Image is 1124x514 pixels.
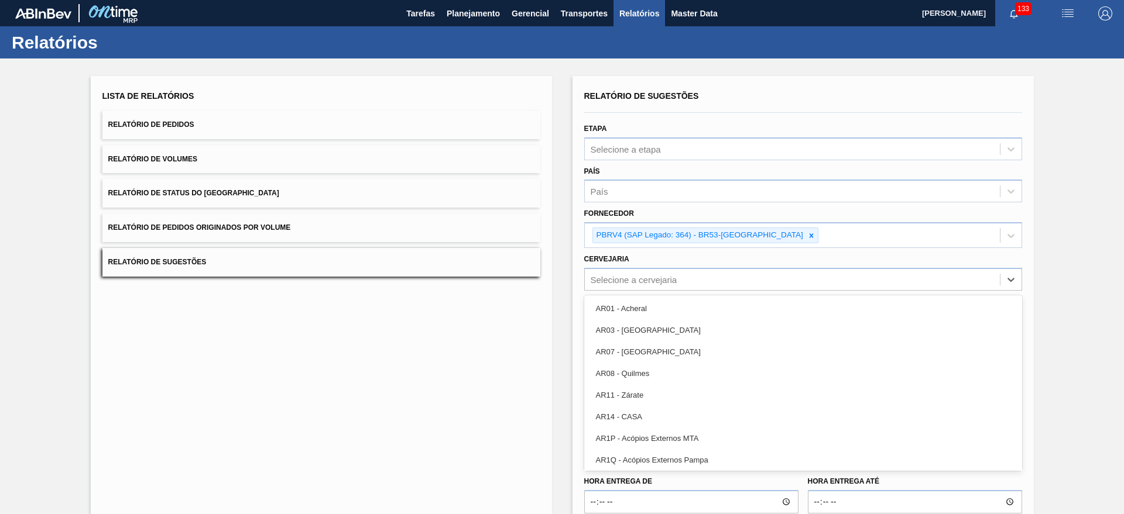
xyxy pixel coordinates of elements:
[584,427,1022,449] div: AR1P - Acópios Externos MTA
[584,167,600,175] label: País
[584,341,1022,363] div: AR07 - [GEOGRAPHIC_DATA]
[619,6,659,20] span: Relatórios
[1015,2,1032,15] span: 133
[102,213,540,242] button: Relatório de Pedidos Originados por Volume
[1061,6,1075,20] img: userActions
[102,91,194,101] span: Lista de Relatórios
[108,258,207,266] span: Relatório de Sugestões
[108,223,291,232] span: Relatório de Pedidos Originados por Volume
[584,298,1022,319] div: AR01 - Acheral
[1098,6,1112,20] img: Logout
[406,6,435,20] span: Tarefas
[584,473,799,490] label: Hora entrega de
[584,125,607,133] label: Etapa
[591,187,608,196] div: País
[584,384,1022,406] div: AR11 - Zárate
[12,36,220,49] h1: Relatórios
[593,228,805,243] div: PBRV4 (SAP Legado: 364) - BR53-[GEOGRAPHIC_DATA]
[561,6,608,20] span: Transportes
[591,274,677,284] div: Selecione a cervejaria
[584,255,629,263] label: Cervejaria
[108,189,279,197] span: Relatório de Status do [GEOGRAPHIC_DATA]
[584,449,1022,471] div: AR1Q - Acópios Externos Pampa
[512,6,549,20] span: Gerencial
[808,473,1022,490] label: Hora entrega até
[584,91,699,101] span: Relatório de Sugestões
[102,145,540,174] button: Relatório de Volumes
[102,248,540,277] button: Relatório de Sugestões
[447,6,500,20] span: Planejamento
[102,179,540,208] button: Relatório de Status do [GEOGRAPHIC_DATA]
[15,8,71,19] img: TNhmsLtSVTkK8tSr43FrP2fwEKptu5GPRR3wAAAABJRU5ErkJggg==
[108,155,197,163] span: Relatório de Volumes
[584,209,634,218] label: Fornecedor
[671,6,717,20] span: Master Data
[108,120,194,129] span: Relatório de Pedidos
[584,319,1022,341] div: AR03 - [GEOGRAPHIC_DATA]
[584,406,1022,427] div: AR14 - CASA
[102,111,540,139] button: Relatório de Pedidos
[584,363,1022,384] div: AR08 - Quilmes
[995,5,1033,22] button: Notificações
[591,144,661,154] div: Selecione a etapa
